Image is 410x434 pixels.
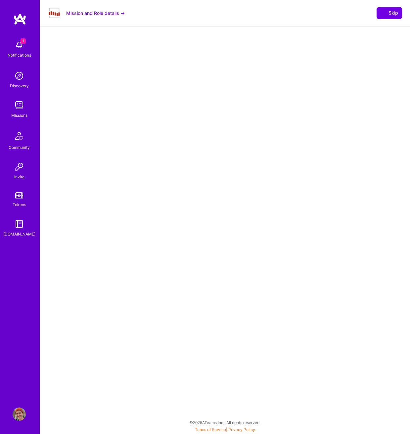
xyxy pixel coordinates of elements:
img: logo [13,13,26,25]
button: Mission and Role details → [66,10,125,17]
img: Invite [13,160,26,173]
div: Notifications [8,52,31,59]
div: © 2025 ATeams Inc., All rights reserved. [40,414,410,431]
a: Privacy Policy [228,427,255,432]
i: icon SendLight [381,10,386,16]
span: Skip [381,10,398,16]
img: User Avatar [13,408,26,421]
div: [DOMAIN_NAME] [3,231,35,238]
img: Company Logo [48,7,61,19]
img: teamwork [13,99,26,112]
div: Community [9,144,30,151]
iframe: update availability [84,33,366,364]
button: Skip [377,7,402,19]
div: Tokens [13,201,26,208]
img: guide book [13,217,26,231]
div: Invite [14,173,24,180]
div: Missions [11,112,27,119]
img: tokens [15,192,23,198]
span: | [195,427,255,432]
img: bell [13,38,26,52]
img: discovery [13,69,26,82]
span: 1 [21,38,26,44]
img: Community [11,128,27,144]
a: User Avatar [11,408,27,421]
div: Discovery [10,82,29,89]
a: Terms of Service [195,427,226,432]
